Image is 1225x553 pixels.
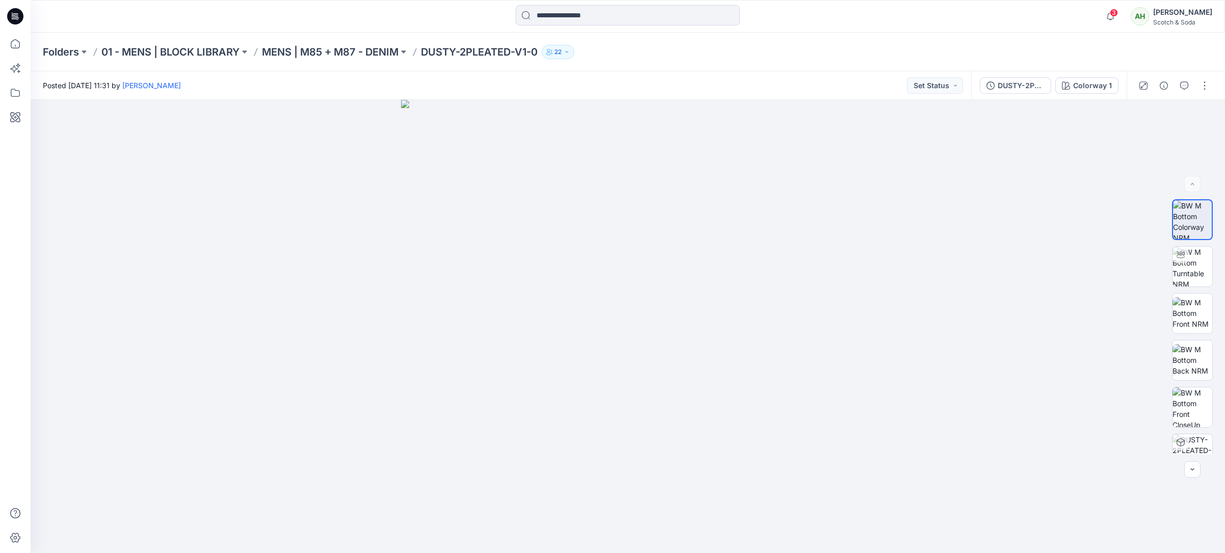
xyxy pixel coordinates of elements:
a: [PERSON_NAME] [122,81,181,90]
button: Details [1156,77,1172,94]
p: DUSTY-2PLEATED-V1-0 [421,45,538,59]
div: DUSTY-2PLEATED-V1-0 [998,80,1045,91]
div: [PERSON_NAME] [1153,6,1212,18]
img: BW M Bottom Turntable NRM [1173,247,1212,286]
div: Colorway 1 [1073,80,1112,91]
img: BW M Bottom Front CloseUp NRM [1173,387,1212,427]
img: BW M Bottom Colorway NRM [1173,200,1212,239]
div: AH [1131,7,1149,25]
a: 01 - MENS | BLOCK LIBRARY [101,45,239,59]
button: DUSTY-2PLEATED-V1-0 [980,77,1051,94]
button: 22 [542,45,574,59]
img: DUSTY-2PLEATED-V1-0 Colorway 1 [1173,434,1212,474]
span: Posted [DATE] 11:31 by [43,80,181,91]
button: Colorway 1 [1055,77,1119,94]
img: BW M Bottom Back NRM [1173,344,1212,376]
img: eyJhbGciOiJIUzI1NiIsImtpZCI6IjAiLCJzbHQiOiJzZXMiLCJ0eXAiOiJKV1QifQ.eyJkYXRhIjp7InR5cGUiOiJzdG9yYW... [401,100,854,553]
span: 3 [1110,9,1118,17]
p: 22 [554,46,562,58]
a: MENS | M85 + M87 - DENIM [262,45,398,59]
div: Scotch & Soda [1153,18,1212,26]
img: BW M Bottom Front NRM [1173,297,1212,329]
a: Folders [43,45,79,59]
